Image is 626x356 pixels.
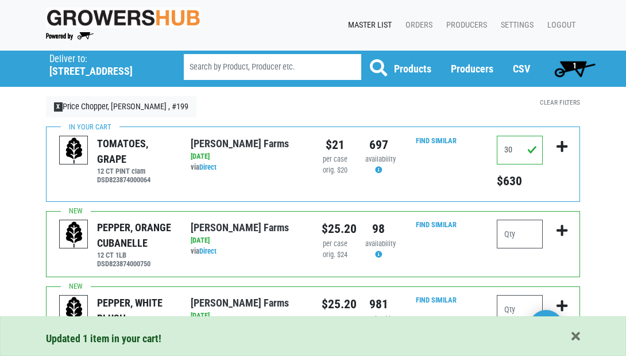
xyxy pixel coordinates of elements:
[451,63,493,75] a: Producers
[191,137,289,150] a: [PERSON_NAME] Farms
[191,297,289,309] a: [PERSON_NAME] Farms
[49,65,154,78] h5: [STREET_ADDRESS]
[191,235,304,246] div: [DATE]
[365,239,396,248] span: availability
[416,136,457,145] a: Find Similar
[97,251,173,259] h6: 12 CT 1LB
[416,220,457,229] a: Find Similar
[497,174,543,189] h5: Total price
[322,239,348,250] div: per case
[365,295,392,313] div: 981
[322,154,348,165] div: per case
[191,246,304,257] div: via
[46,96,196,118] a: XPrice Chopper, [PERSON_NAME] , #199
[60,220,88,249] img: placeholder-variety-43d6402dacf2d531de610a020419775a.svg
[492,14,538,36] a: Settings
[540,98,580,106] a: Clear Filters
[573,61,577,70] span: 1
[97,167,173,175] h6: 12 CT PINT clam
[322,250,348,261] div: orig. $24
[365,154,392,176] div: Availability may be subject to change.
[46,7,200,28] img: original-fc7597fdc6adbb9d0e2ae620e786d1a2.jpg
[184,54,361,80] input: Search by Product, Producer etc.
[97,295,173,326] div: PEPPER, WHITE BLUSH
[365,155,396,163] span: availability
[49,53,154,65] p: Deliver to:
[322,165,348,176] div: orig. $20
[97,259,173,268] h6: DSD823874000750
[394,63,431,75] a: Products
[199,163,217,171] a: Direct
[46,32,94,40] img: Powered by Big Wheelbarrow
[97,220,173,251] div: PEPPER, ORANGE CUBANELLE
[322,314,348,325] div: per case
[60,296,88,324] img: placeholder-variety-43d6402dacf2d531de610a020419775a.svg
[549,57,600,80] a: 1
[322,136,348,154] div: $21
[322,295,348,313] div: $25.20
[416,296,457,304] a: Find Similar
[437,14,492,36] a: Producers
[396,14,437,36] a: Orders
[54,102,63,112] span: X
[497,220,543,248] input: Qty
[191,311,304,321] div: [DATE]
[322,220,348,238] div: $25.20
[365,315,396,323] span: availability
[538,14,580,36] a: Logout
[339,14,396,36] a: Master List
[191,221,289,233] a: [PERSON_NAME] Farms
[46,331,580,346] div: Updated 1 item in your cart!
[191,151,304,162] div: [DATE]
[365,136,392,154] div: 697
[97,136,173,167] div: TOMATOES, GRAPE
[497,295,543,324] input: Qty
[497,136,543,164] input: Qty
[49,51,163,78] span: Price Chopper, Cicero , #199 (5701 Cir Dr E, Cicero, NY 13039, USA)
[191,162,304,173] div: via
[60,136,88,165] img: placeholder-variety-43d6402dacf2d531de610a020419775a.svg
[513,63,530,75] a: CSV
[199,247,217,255] a: Direct
[97,175,173,184] h6: DSD823874000064
[365,220,392,238] div: 98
